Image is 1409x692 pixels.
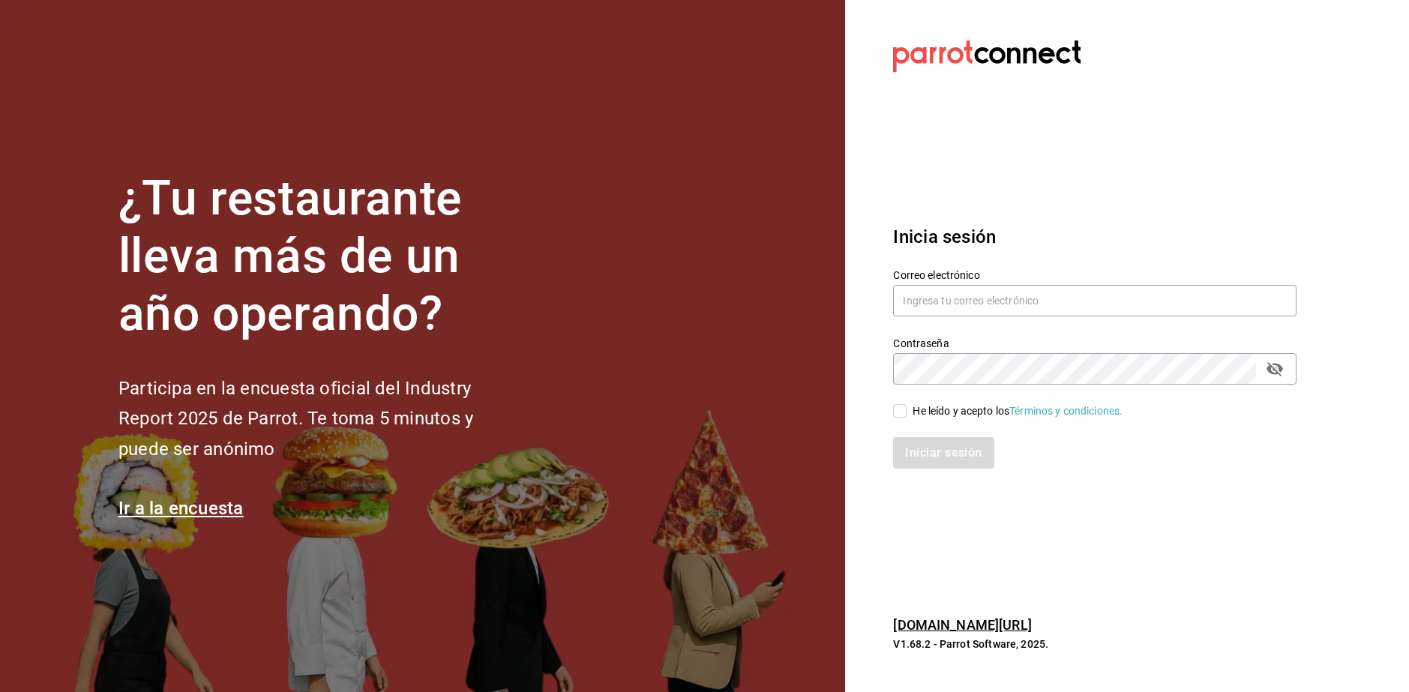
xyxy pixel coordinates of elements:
[893,617,1031,633] a: [DOMAIN_NAME][URL]
[1262,356,1288,382] button: passwordField
[893,223,1297,250] h3: Inicia sesión
[893,338,1297,349] label: Contraseña
[118,170,523,343] h1: ¿Tu restaurante lleva más de un año operando?
[118,373,523,465] h2: Participa en la encuesta oficial del Industry Report 2025 de Parrot. Te toma 5 minutos y puede se...
[913,403,1123,419] div: He leído y acepto los
[893,637,1297,652] p: V1.68.2 - Parrot Software, 2025.
[893,270,1297,280] label: Correo electrónico
[118,498,244,519] a: Ir a la encuesta
[893,285,1297,316] input: Ingresa tu correo electrónico
[1009,405,1123,417] a: Términos y condiciones.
